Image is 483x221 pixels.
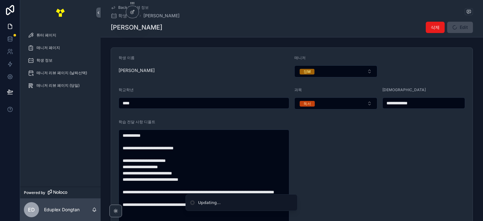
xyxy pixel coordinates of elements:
span: ED [28,206,35,213]
span: 학습 전달 사항 디폴트 [119,119,155,124]
a: 학생 정보 [24,55,97,66]
span: 튜터 페이지 [36,33,56,38]
span: 학생 정보 [118,13,137,19]
span: 과목 [294,87,302,92]
div: 독서 [303,101,311,107]
a: [PERSON_NAME] [143,13,180,19]
span: 매니저 리뷰 페이지 (당일) [36,83,80,88]
span: 매니저 리뷰 페이지 (날짜선택) [36,70,87,75]
span: [PERSON_NAME] [119,67,289,74]
a: 학생 정보 [111,13,137,19]
span: 삭제 [431,24,440,30]
span: Back to 학생 정보 [118,5,149,10]
span: 학생 이름 [119,55,135,60]
a: 매니저 리뷰 페이지 (당일) [24,80,97,91]
span: 학생 정보 [36,58,53,63]
button: Select Button [294,65,377,77]
span: Powered by [24,190,45,195]
span: 매니저 [294,55,306,60]
span: 학교학년 [119,87,134,92]
button: Select Button [294,97,377,109]
button: 삭제 [426,22,445,33]
a: 튜터 페이지 [24,30,97,41]
p: Eduplex Dongtan [44,207,80,213]
div: 정M [303,69,311,75]
span: [DEMOGRAPHIC_DATA] [382,87,426,92]
img: App logo [55,8,65,18]
a: 매니저 리뷰 페이지 (날짜선택) [24,67,97,79]
a: Back to 학생 정보 [111,5,149,10]
span: 매니저 페이지 [36,45,60,50]
h1: [PERSON_NAME] [111,23,162,32]
a: Powered by [20,187,101,198]
div: Updating... [198,200,221,206]
div: scrollable content [20,25,101,99]
a: 매니저 페이지 [24,42,97,53]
